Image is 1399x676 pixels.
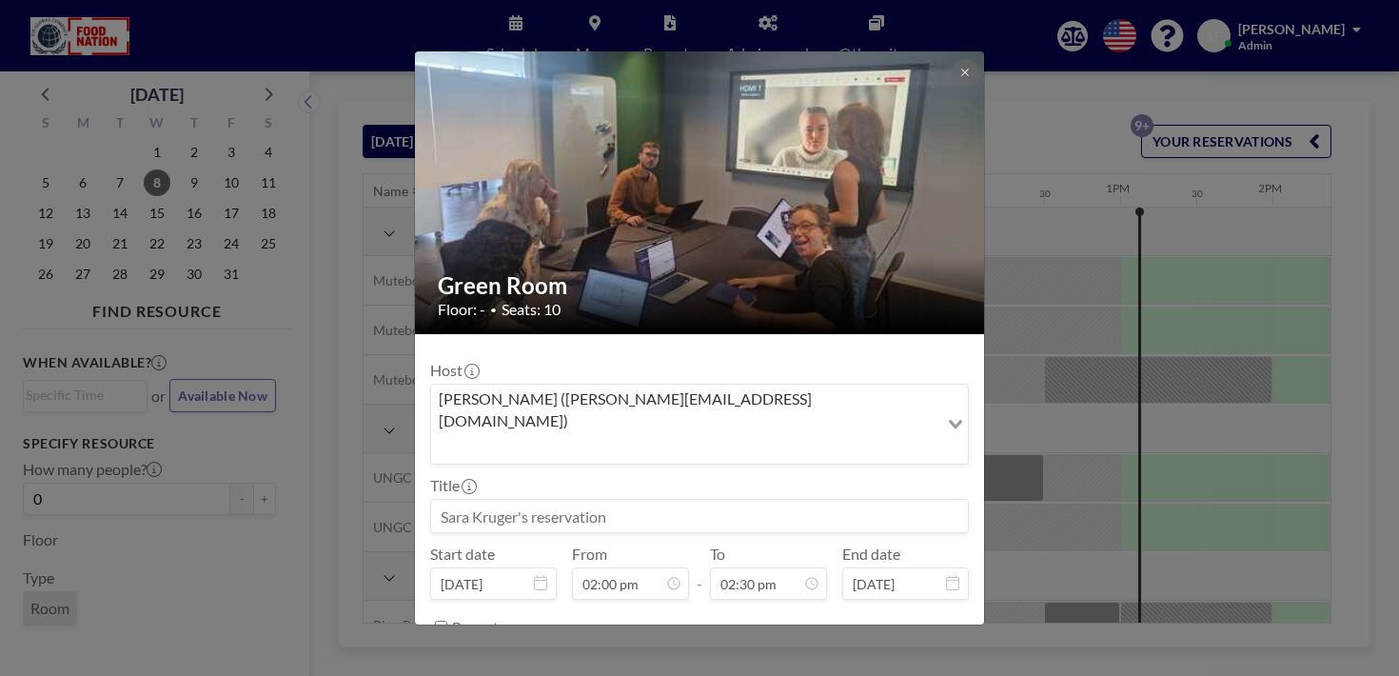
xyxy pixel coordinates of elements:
label: From [572,545,607,564]
div: Search for option [431,385,968,464]
span: - [697,551,702,593]
span: Seats: 10 [502,300,561,319]
h2: Green Room [438,271,963,300]
label: Start date [430,545,495,564]
label: Title [430,476,475,495]
label: Repeat [452,618,499,637]
span: • [490,303,497,317]
label: To [710,545,725,564]
label: Host [430,361,478,380]
label: End date [842,545,900,564]
input: Sara Kruger's reservation [431,500,968,532]
input: Search for option [433,435,936,460]
span: Floor: - [438,300,485,319]
span: [PERSON_NAME] ([PERSON_NAME][EMAIL_ADDRESS][DOMAIN_NAME]) [435,388,935,431]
